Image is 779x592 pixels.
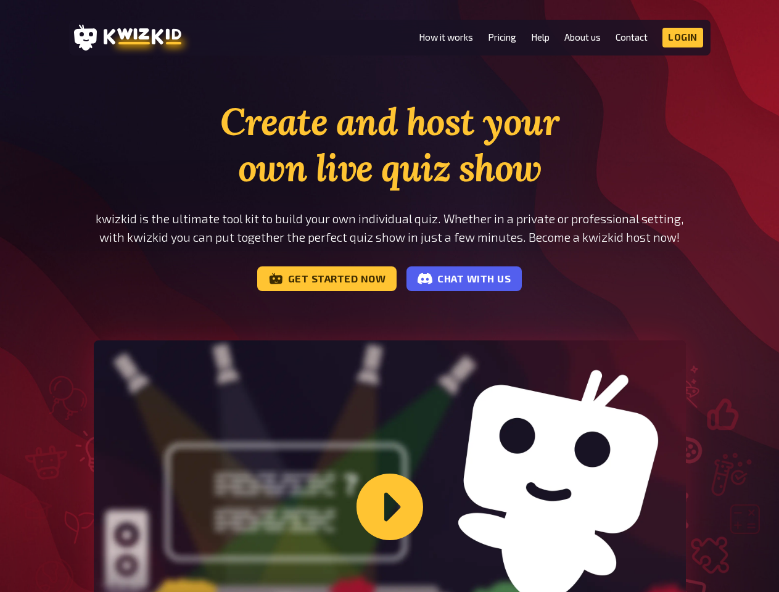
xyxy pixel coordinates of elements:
[488,32,516,43] a: Pricing
[94,99,686,191] h1: Create and host your own live quiz show
[94,210,686,247] p: kwizkid is the ultimate tool kit to build your own individual quiz. Whether in a private or profe...
[662,28,703,47] a: Login
[419,32,473,43] a: How it works
[257,266,397,291] a: Get started now
[406,266,522,291] a: Chat with us
[531,32,550,43] a: Help
[564,32,601,43] a: About us
[616,32,648,43] a: Contact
